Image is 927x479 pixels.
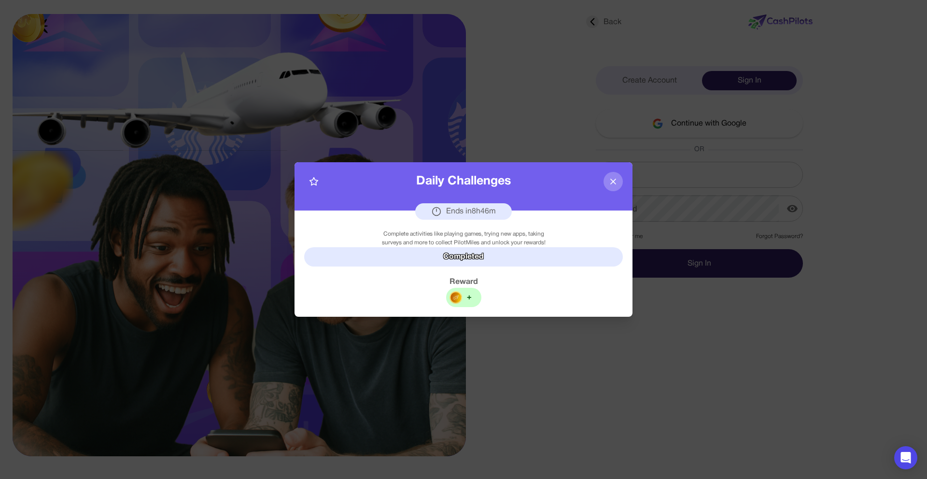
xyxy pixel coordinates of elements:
div: Open Intercom Messenger [894,446,917,469]
div: Reward [304,276,623,288]
div: Completed [304,247,623,267]
img: reward [449,291,462,304]
div: Ends in 8 h 46 m [415,203,512,220]
div: Complete activities like playing games, trying new apps, taking surveys and more to collect Pilot... [373,230,554,247]
div: Daily Challenges [416,172,511,191]
div: + [467,292,472,303]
